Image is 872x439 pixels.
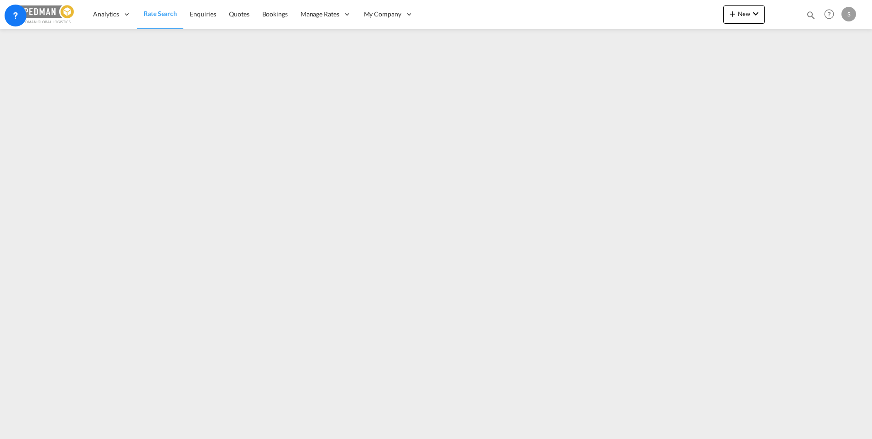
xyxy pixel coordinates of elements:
[727,10,761,17] span: New
[723,5,765,24] button: icon-plus 400-fgNewicon-chevron-down
[93,10,119,19] span: Analytics
[229,10,249,18] span: Quotes
[841,7,856,21] div: S
[301,10,339,19] span: Manage Rates
[821,6,837,22] span: Help
[821,6,841,23] div: Help
[144,10,177,17] span: Rate Search
[806,10,816,24] div: icon-magnify
[262,10,288,18] span: Bookings
[364,10,401,19] span: My Company
[750,8,761,19] md-icon: icon-chevron-down
[14,4,75,25] img: c12ca350ff1b11efb6b291369744d907.png
[727,8,738,19] md-icon: icon-plus 400-fg
[190,10,216,18] span: Enquiries
[806,10,816,20] md-icon: icon-magnify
